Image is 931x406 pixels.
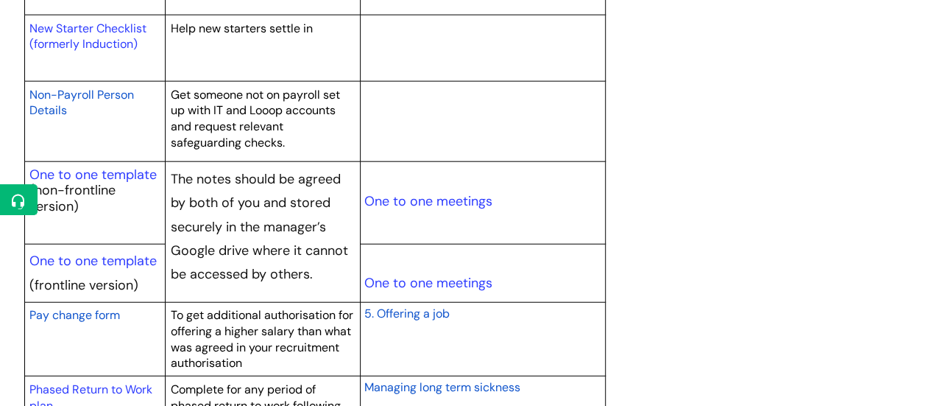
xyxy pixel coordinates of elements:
[364,306,449,321] span: 5. Offering a job
[171,21,313,36] span: Help new starters settle in
[171,307,353,371] span: To get additional authorisation for offering a higher salary than what was agreed in your recruit...
[29,307,120,323] span: Pay change form
[364,304,449,322] a: 5. Offering a job
[24,244,166,302] td: (frontline version)
[29,166,157,183] a: One to one template
[171,87,340,150] span: Get someone not on payroll set up with IT and Looop accounts and request relevant safeguarding ch...
[29,183,160,214] p: (non-frontline version)
[166,162,361,303] td: The notes should be agreed by both of you and stored securely in the manager’s Google drive where...
[364,378,520,396] a: Managing long term sickness
[364,274,492,292] a: One to one meetings
[29,87,134,119] span: Non-Payroll Person Details
[29,306,120,323] a: Pay change form
[29,252,157,270] a: One to one template
[364,379,520,395] span: Managing long term sickness
[364,192,492,210] a: One to one meetings
[29,85,134,119] a: Non-Payroll Person Details
[29,21,146,52] a: New Starter Checklist (formerly Induction)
